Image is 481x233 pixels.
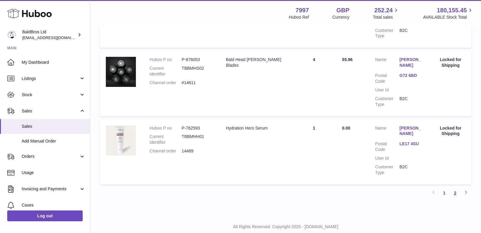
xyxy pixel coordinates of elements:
[342,126,350,130] span: 0.00
[375,164,400,176] dt: Customer Type
[375,96,400,107] dt: Customer Type
[226,57,286,68] div: Bald Head [PERSON_NAME] Blades
[150,148,182,154] dt: Channel order
[296,6,309,14] strong: 7997
[292,51,336,116] td: 4
[22,108,79,114] span: Sales
[375,57,400,70] dt: Name
[182,57,214,63] dd: P-876053
[150,57,182,63] dt: Huboo P no
[400,28,424,39] dd: B2C
[375,141,400,152] dt: Postal Code
[182,134,214,145] dd: TBBMHH01
[400,164,424,176] dd: B2C
[22,92,79,98] span: Stock
[150,125,182,131] dt: Huboo P no
[375,155,400,161] dt: User Id
[436,125,465,137] div: Locked for Shipping
[375,73,400,84] dt: Postal Code
[150,134,182,145] dt: Current identifier
[375,125,400,138] dt: Name
[342,57,353,62] span: 55.96
[22,202,85,208] span: Cases
[182,125,214,131] dd: P-762593
[150,80,182,86] dt: Channel order
[95,224,476,230] p: All Rights Reserved. Copyright 2025 - [DOMAIN_NAME]
[450,188,461,198] a: 2
[182,148,214,154] dd: 14489
[289,14,309,20] div: Huboo Ref
[374,6,393,14] span: 252.24
[106,125,136,155] img: 1682580349.png
[375,28,400,39] dt: Customer Type
[400,125,424,137] a: [PERSON_NAME]
[400,141,424,147] a: LE17 4SU
[22,186,79,192] span: Invoicing and Payments
[226,125,286,131] div: Hydration Hero Serum
[22,29,76,41] div: BaldBros Ltd
[106,57,136,87] img: 79971697027812.jpg
[373,6,400,20] a: 252.24 Total sales
[22,170,85,176] span: Usage
[22,124,85,129] span: Sales
[400,96,424,107] dd: B2C
[437,6,467,14] span: 180,155.45
[22,154,79,159] span: Orders
[436,57,465,68] div: Locked for Shipping
[373,14,400,20] span: Total sales
[336,6,349,14] strong: GBP
[22,35,88,40] span: [EMAIL_ADDRESS][DOMAIN_NAME]
[400,73,424,78] a: G72 6BD
[150,66,182,77] dt: Current identifier
[182,80,214,86] dd: #14611
[22,60,85,65] span: My Dashboard
[7,30,16,39] img: baldbrothersblog@gmail.com
[7,210,83,221] a: Log out
[22,138,85,144] span: Add Manual Order
[423,6,474,20] a: 180,155.45 AVAILABLE Stock Total
[292,119,336,185] td: 1
[182,66,214,77] dd: TBBMHS02
[375,87,400,93] dt: User Id
[22,76,79,81] span: Listings
[332,14,350,20] div: Currency
[400,57,424,68] a: [PERSON_NAME]
[423,14,474,20] span: AVAILABLE Stock Total
[439,188,450,198] a: 1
